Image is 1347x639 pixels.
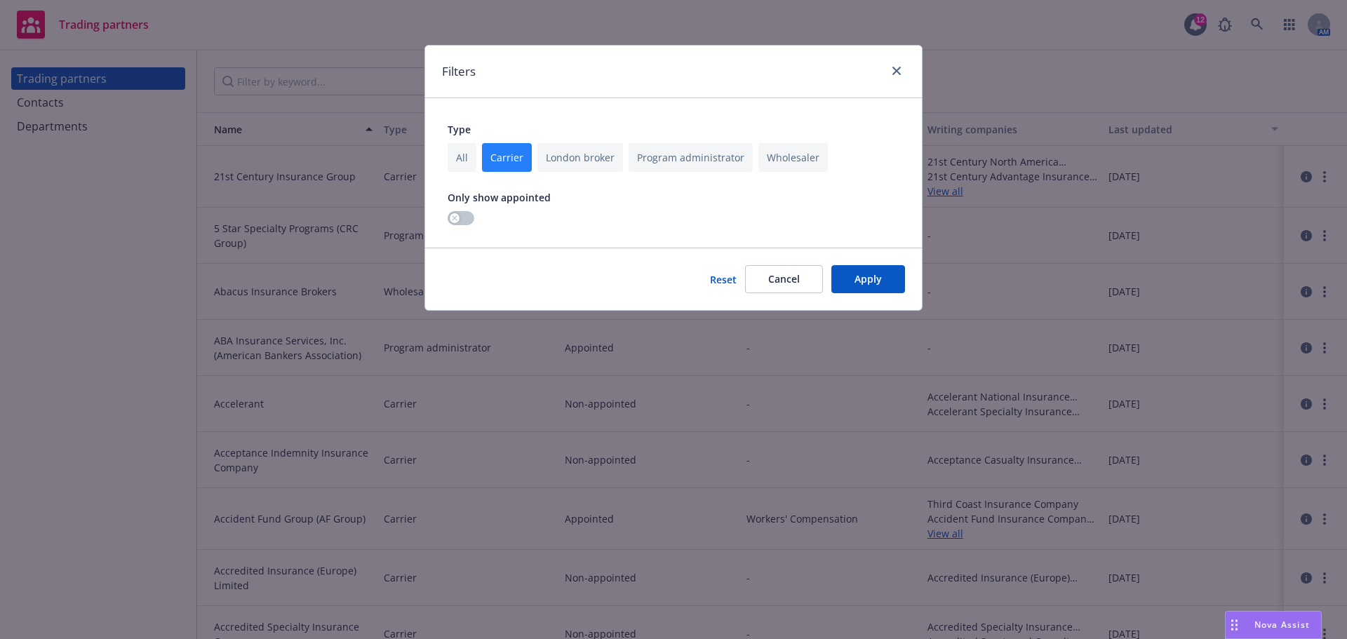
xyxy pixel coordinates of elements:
span: Type [448,123,471,136]
span: Cancel [768,272,800,285]
a: Reset [710,272,737,287]
button: Apply [831,265,905,293]
div: Drag to move [1226,612,1243,638]
span: Apply [855,272,882,285]
h1: Filters [442,62,476,81]
button: Cancel [745,265,823,293]
button: Nova Assist [1225,611,1322,639]
span: Nova Assist [1254,619,1310,631]
span: Only show appointed [448,191,551,204]
a: close [888,62,905,79]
